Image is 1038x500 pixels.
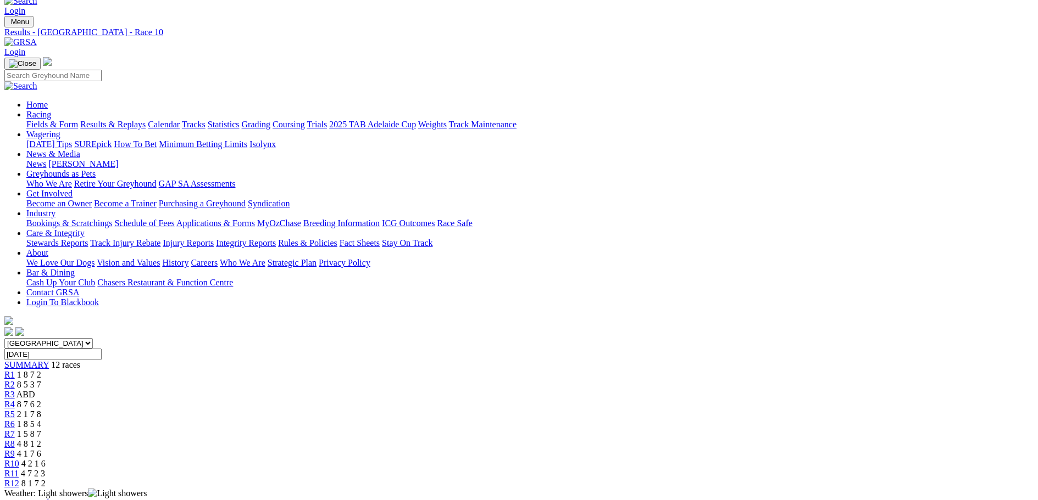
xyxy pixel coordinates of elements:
a: Race Safe [437,218,472,228]
a: R7 [4,429,15,439]
div: News & Media [26,159,1034,169]
div: Bar & Dining [26,278,1034,288]
a: We Love Our Dogs [26,258,95,267]
a: Wagering [26,130,60,139]
a: Rules & Policies [278,238,337,248]
a: Chasers Restaurant & Function Centre [97,278,233,287]
a: Integrity Reports [216,238,276,248]
div: Racing [26,120,1034,130]
a: Get Involved [26,189,73,198]
div: Care & Integrity [26,238,1034,248]
a: Care & Integrity [26,228,85,238]
a: Racing [26,110,51,119]
a: Contact GRSA [26,288,79,297]
a: Login [4,47,25,57]
input: Search [4,70,102,81]
a: Statistics [208,120,240,129]
a: Trials [307,120,327,129]
a: 2025 TAB Adelaide Cup [329,120,416,129]
a: Calendar [148,120,180,129]
a: Careers [191,258,218,267]
a: Track Maintenance [449,120,517,129]
a: R12 [4,479,19,488]
a: Minimum Betting Limits [159,139,247,149]
span: Weather: Light showers [4,488,147,498]
a: R5 [4,409,15,419]
button: Toggle navigation [4,16,34,27]
a: Stay On Track [382,238,432,248]
img: GRSA [4,37,37,47]
a: Cash Up Your Club [26,278,95,287]
span: R8 [4,439,15,448]
span: 4 1 7 6 [17,449,41,458]
a: Become a Trainer [94,199,157,208]
div: About [26,258,1034,268]
a: R6 [4,419,15,429]
a: Results & Replays [80,120,146,129]
a: Vision and Values [97,258,160,267]
a: Weights [418,120,447,129]
input: Select date [4,349,102,360]
a: Retire Your Greyhound [74,179,157,188]
a: Who We Are [220,258,265,267]
a: Results - [GEOGRAPHIC_DATA] - Race 10 [4,27,1034,37]
a: Syndication [248,199,290,208]
a: Grading [242,120,270,129]
span: 4 7 2 3 [21,469,45,478]
a: Purchasing a Greyhound [159,199,246,208]
span: R9 [4,449,15,458]
button: Toggle navigation [4,58,41,70]
a: About [26,248,48,257]
a: Greyhounds as Pets [26,169,96,178]
a: ICG Outcomes [382,218,435,228]
a: History [162,258,188,267]
img: logo-grsa-white.png [43,57,52,66]
a: Privacy Policy [319,258,370,267]
a: R2 [4,380,15,389]
a: R1 [4,370,15,379]
span: 1 8 5 4 [17,419,41,429]
a: Industry [26,209,55,218]
span: 1 5 8 7 [17,429,41,439]
a: Injury Reports [163,238,214,248]
img: Close [9,59,36,68]
span: 8 1 7 2 [21,479,46,488]
span: Menu [11,18,29,26]
a: MyOzChase [257,218,301,228]
a: Schedule of Fees [114,218,174,228]
a: Stewards Reports [26,238,88,248]
a: [DATE] Tips [26,139,72,149]
a: Home [26,100,48,109]
a: Fields & Form [26,120,78,129]
span: R11 [4,469,19,478]
img: Light showers [88,488,147,498]
a: Become an Owner [26,199,92,208]
a: Coursing [273,120,305,129]
img: facebook.svg [4,327,13,336]
img: twitter.svg [15,327,24,336]
a: Track Injury Rebate [90,238,160,248]
a: Login To Blackbook [26,297,99,307]
span: 8 5 3 7 [17,380,41,389]
a: SUMMARY [4,360,49,369]
div: Greyhounds as Pets [26,179,1034,189]
img: logo-grsa-white.png [4,316,13,325]
a: Breeding Information [303,218,380,228]
a: R4 [4,400,15,409]
a: News & Media [26,149,80,159]
span: 2 1 7 8 [17,409,41,419]
img: Search [4,81,37,91]
a: R3 [4,390,15,399]
a: R10 [4,459,19,468]
div: Wagering [26,139,1034,149]
a: Tracks [182,120,206,129]
span: 12 races [51,360,80,369]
